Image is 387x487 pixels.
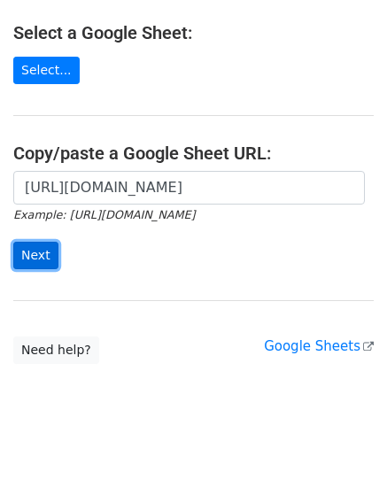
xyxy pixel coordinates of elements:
[298,402,387,487] iframe: Chat Widget
[13,336,99,364] a: Need help?
[13,242,58,269] input: Next
[264,338,374,354] a: Google Sheets
[13,171,365,205] input: Paste your Google Sheet URL here
[13,57,80,84] a: Select...
[13,22,374,43] h4: Select a Google Sheet:
[13,208,195,221] small: Example: [URL][DOMAIN_NAME]
[13,143,374,164] h4: Copy/paste a Google Sheet URL:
